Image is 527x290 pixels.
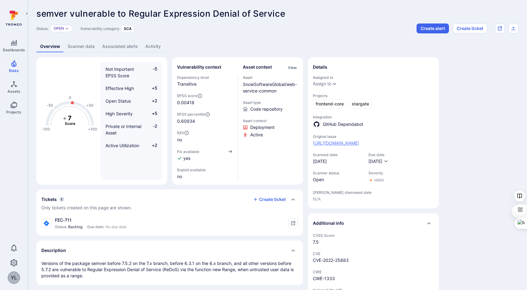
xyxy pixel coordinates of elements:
span: Open [313,177,362,183]
span: Transitive [177,81,233,87]
span: Not Important EPSS Score [106,66,134,78]
a: SnowSoftwareGlobal/web-service-common [243,82,297,93]
span: CVSS Score [313,233,434,238]
span: Due date: [87,224,104,229]
a: Scanner data [64,41,98,52]
div: Collapse description [36,241,303,260]
div: Collapse [308,213,439,233]
h2: Asset context [243,64,272,70]
span: no [177,137,233,143]
span: 7.5 [313,239,434,245]
div: FEC-711 [55,217,127,223]
span: -2 [146,123,157,136]
button: Create ticket [453,23,487,33]
span: Original issue [313,134,434,139]
span: Dependency level [177,75,233,80]
button: View [287,65,298,70]
tspan: 7 [68,114,72,122]
button: Expand dropdown [65,27,69,30]
div: High [375,178,384,183]
span: semver vulnerable to Regular Expression Denial of Service [36,8,285,19]
span: GitHub Dependabot [323,121,363,127]
section: details card [308,57,439,208]
button: Open [54,26,64,31]
text: Score [65,121,75,126]
i: Expand navigation menu [25,11,29,16]
span: frontend-core [316,101,344,107]
span: Status: [55,224,67,229]
a: [URL][DOMAIN_NAME] [313,140,359,146]
span: +5 [146,110,157,117]
div: SCA [121,25,134,32]
text: -100 [41,127,50,131]
span: 1 [59,197,64,202]
span: Risks [9,68,19,73]
div: Export as CSV [508,23,518,33]
span: Effective High [106,86,134,91]
g: The vulnerability score is based on the parameters defined in the settings [58,114,82,126]
span: Asset context [243,118,298,123]
span: Click to view evidence [250,124,275,130]
button: Create ticket [253,197,286,202]
span: yes [183,155,190,161]
span: Assigned to [313,75,434,80]
span: Asset type [243,100,298,105]
h2: Description [41,247,66,254]
tspan: + [63,114,67,122]
span: Click to view evidence [250,132,263,138]
div: Click to view all asset context details [287,64,298,70]
a: Activity [142,41,164,52]
span: Projects [6,110,21,114]
div: Vulnerability tabs [36,41,518,52]
a: Overview [36,41,64,52]
h2: Tickets [41,196,57,203]
span: Severity [368,171,384,175]
button: YL [8,271,20,284]
span: Backlog [68,224,82,229]
text: +100 [88,127,97,131]
span: Code repository [250,106,283,112]
button: [DATE] [368,158,388,164]
span: Fix available [177,149,199,154]
span: Status: [36,26,48,31]
div: Collapse [36,190,303,216]
a: CWE-1333 [313,276,335,281]
div: Yanting Larsen [8,271,20,284]
span: -5 [146,66,157,79]
span: Asset [243,75,298,80]
span: no [177,173,233,180]
span: N/A [313,196,434,202]
span: [DATE] [313,158,362,164]
span: [DATE] [368,159,382,164]
div: Open original issue [495,23,505,33]
span: +5 [146,85,157,92]
p: Versions of the package semver before 7.5.2 on the 7.x branch, before 6.3.1 on the 6.x branch, an... [41,260,298,279]
span: Scanner status [313,171,362,175]
span: +2 [146,98,157,104]
button: Assign to [313,81,331,86]
span: Due date [368,152,388,157]
span: High Severity [106,111,133,116]
span: Projects [313,93,434,98]
a: stargate [349,99,372,109]
div: Due date field [368,152,388,164]
section: tickets card [36,190,303,236]
a: frontend-core [313,99,346,109]
span: Vulnerability category: [80,26,120,31]
span: Assets [7,89,20,94]
span: Private or Internal Asset [106,124,141,135]
h2: Vulnerability context [177,64,221,70]
span: EPSS percentile [177,112,233,117]
text: 0 [69,95,71,100]
text: +50 [86,103,93,108]
span: CWE [313,270,434,274]
span: [PERSON_NAME] dismissed date [313,190,434,195]
span: Scanned date [313,152,362,157]
a: CVE-2022-25883 [313,258,349,263]
span: Integration [313,115,434,119]
span: Only tickets created on this page are shown. [41,205,132,210]
span: KEV [177,130,233,135]
button: Expand navigation menu [23,10,31,17]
